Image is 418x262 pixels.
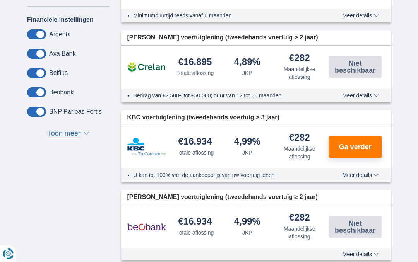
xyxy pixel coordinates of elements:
span: Meer details [343,252,379,257]
div: Totale aflossing [176,149,214,157]
button: Meer details [337,252,385,258]
div: Totale aflossing [176,229,214,237]
button: Meer details [337,93,385,99]
li: Minimumduurtijd reeds vanaf 6 maanden [134,12,326,20]
div: 4,99% [234,137,260,148]
div: Totale aflossing [176,70,214,77]
label: Axa Bank [49,51,75,58]
img: product.pl.alt Crelan [127,58,166,77]
img: product.pl.alt KBC [127,138,166,157]
div: 4,99% [234,217,260,228]
div: JKP [242,70,252,77]
span: Niet beschikbaar [331,220,379,234]
div: 4,89% [234,58,260,68]
span: Meer details [343,173,379,178]
div: Maandelijkse aflossing [276,225,322,241]
div: €282 [289,213,310,224]
div: €282 [289,54,310,64]
span: Meer details [343,93,379,99]
button: Ga verder [329,136,382,158]
label: Argenta [49,31,71,38]
div: €282 [289,133,310,144]
span: [PERSON_NAME] voertuiglening (tweedehands voertuig > 2 jaar) [127,34,318,43]
div: €16.934 [178,137,212,148]
span: ▼ [84,132,89,135]
div: Maandelijkse aflossing [276,145,322,161]
li: Bedrag van €2.500€ tot €50.000; duur van 12 tot 60 maanden [134,92,326,100]
div: JKP [242,229,252,237]
div: Maandelijkse aflossing [276,66,322,81]
span: Ga verder [339,144,372,151]
label: Beobank [49,89,74,96]
div: €16.934 [178,217,212,228]
button: Niet beschikbaar [329,56,382,78]
li: U kan tot 100% van de aankoopprijs van uw voertuig lenen [134,172,326,179]
label: Belfius [49,70,68,77]
button: Meer details [337,172,385,179]
button: Niet beschikbaar [329,216,382,238]
span: Toon meer [48,129,81,139]
label: Financiële instellingen [27,17,94,24]
div: €16.895 [178,58,212,68]
button: Meer details [337,13,385,19]
label: BNP Paribas Fortis [49,109,102,116]
span: [PERSON_NAME] voertuiglening (tweedehands voertuig ≥ 2 jaar) [127,193,318,202]
span: KBC voertuiglening (tweedehands voertuig > 3 jaar) [127,114,279,122]
span: Meer details [343,13,379,19]
img: product.pl.alt Beobank [127,218,166,237]
span: Niet beschikbaar [331,60,379,74]
div: JKP [242,149,252,157]
button: Toon meer ▼ [45,129,91,140]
